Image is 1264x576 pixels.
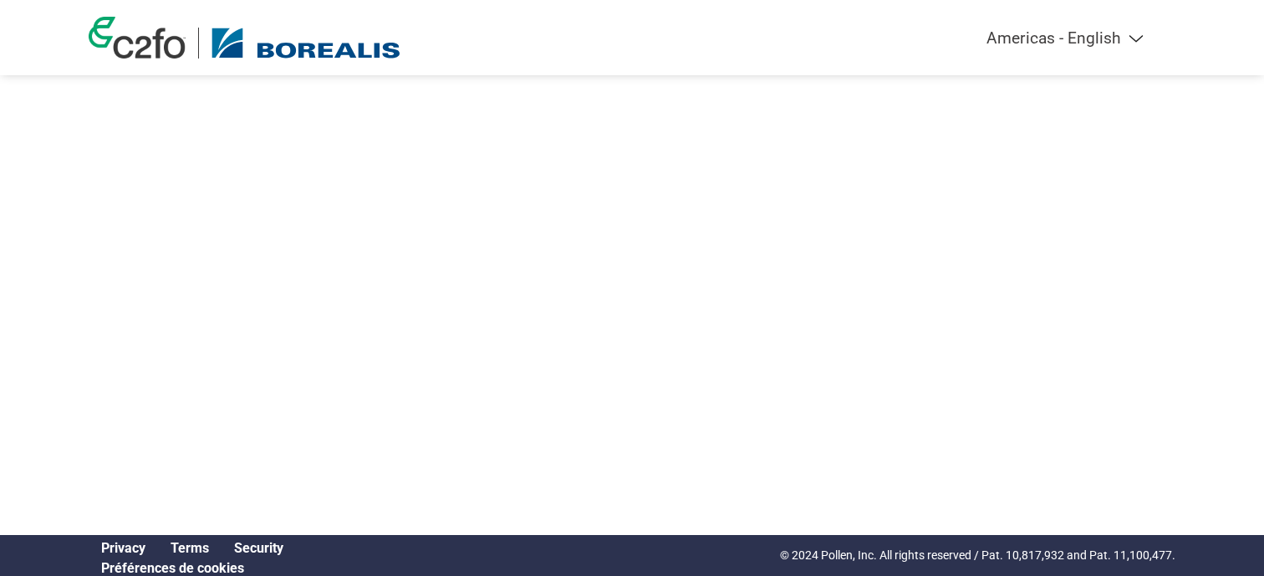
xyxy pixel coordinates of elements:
[101,560,244,576] a: Cookie Preferences, opens a dedicated popup modal window
[780,547,1175,564] p: © 2024 Pollen, Inc. All rights reserved / Pat. 10,817,932 and Pat. 11,100,477.
[101,540,145,556] a: Privacy
[212,28,400,59] img: Borealis
[171,540,209,556] a: Terms
[89,560,296,576] div: Open Cookie Preferences Modal
[234,540,283,556] a: Security
[89,17,186,59] img: c2fo logo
